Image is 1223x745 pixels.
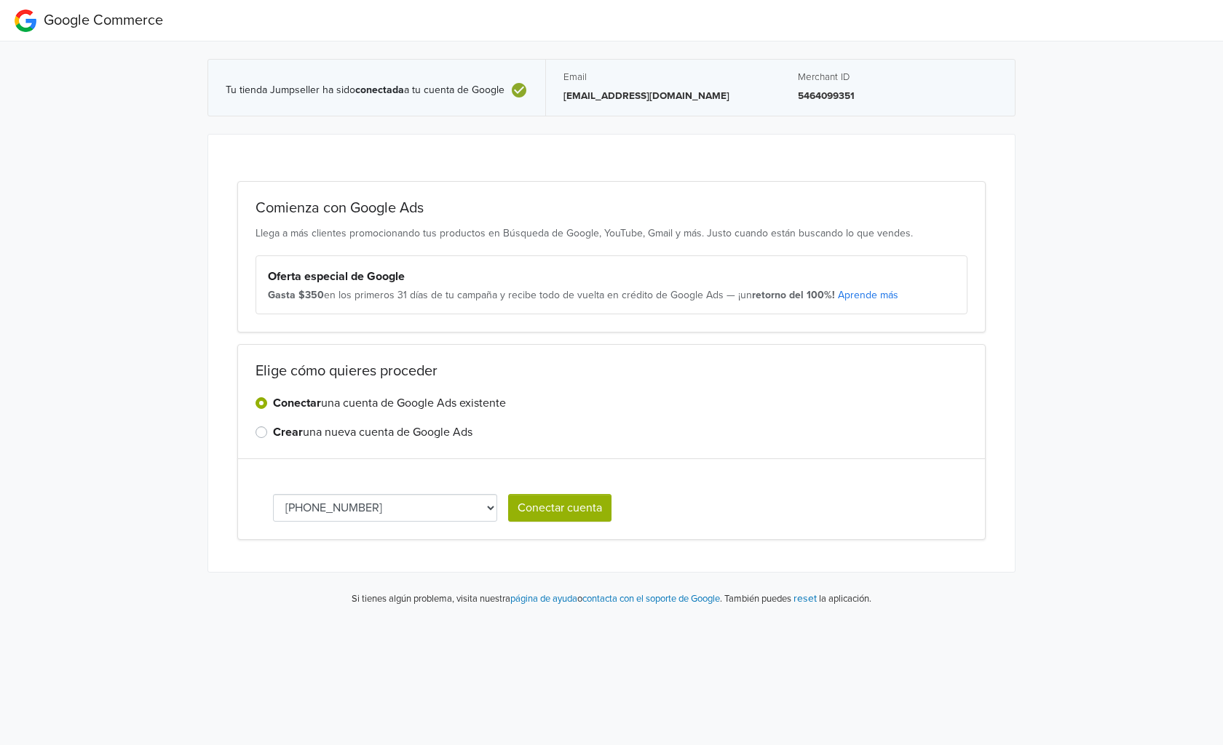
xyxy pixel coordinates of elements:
strong: $350 [298,289,324,301]
div: en los primeros 31 días de tu campaña y recibe todo de vuelta en crédito de Google Ads — ¡un [268,288,955,303]
p: [EMAIL_ADDRESS][DOMAIN_NAME] [563,89,763,103]
label: una cuenta de Google Ads existente [273,394,506,412]
h2: Elige cómo quieres proceder [256,362,967,380]
span: Tu tienda Jumpseller ha sido a tu cuenta de Google [226,84,504,97]
strong: Crear [273,425,303,439]
p: Si tienes algún problema, visita nuestra o . [352,592,722,607]
button: Conectar cuenta [508,494,611,522]
h5: Email [563,71,763,83]
strong: retorno del 100%! [752,289,835,301]
strong: Conectar [273,396,321,410]
h5: Merchant ID [798,71,997,83]
p: 5464099351 [798,89,997,103]
p: También puedes la aplicación. [722,590,871,607]
span: Google Commerce [44,12,163,29]
strong: Oferta especial de Google [268,269,405,284]
button: reset [793,590,817,607]
p: Llega a más clientes promocionando tus productos en Búsqueda de Google, YouTube, Gmail y más. Jus... [256,226,967,241]
a: página de ayuda [510,593,577,605]
strong: Gasta [268,289,296,301]
h2: Comienza con Google Ads [256,199,967,217]
a: Aprende más [838,289,898,301]
b: conectada [355,84,404,96]
a: contacta con el soporte de Google [582,593,720,605]
label: una nueva cuenta de Google Ads [273,423,472,441]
